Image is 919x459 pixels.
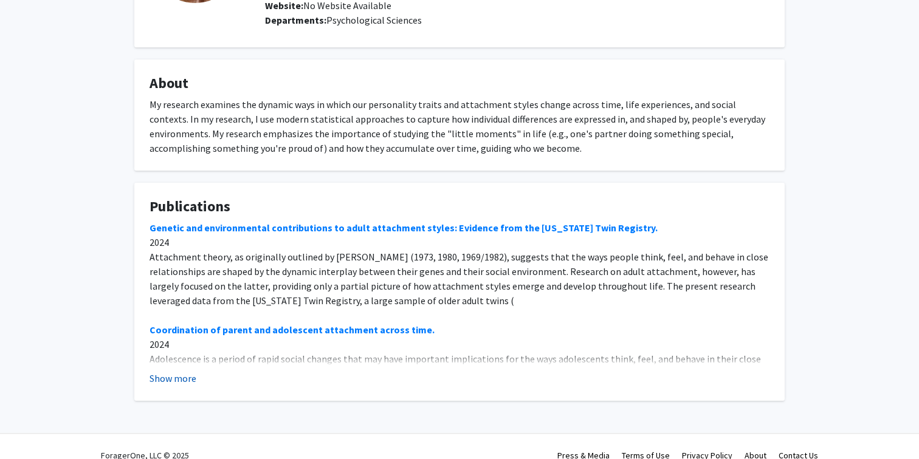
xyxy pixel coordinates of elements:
b: Departments: [265,14,326,26]
a: Genetic and environmental contributions to adult attachment styles: Evidence from the [US_STATE] ... [150,222,658,234]
iframe: Chat [9,404,52,450]
span: Psychological Sciences [326,14,422,26]
div: My research examines the dynamic ways in which our personality traits and attachment styles chang... [150,97,769,155]
button: Show more [150,371,196,386]
h4: Publications [150,198,769,216]
h4: About [150,75,769,92]
a: Coordination of parent and adolescent attachment across time. [150,324,435,336]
